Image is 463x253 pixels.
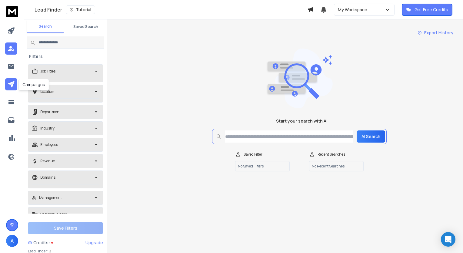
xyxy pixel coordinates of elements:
[35,5,307,14] div: Lead Finder
[276,118,328,124] h1: Start your search with AI
[235,161,290,171] p: No Saved Filters
[338,7,370,13] p: My Workspace
[40,89,54,94] p: Location
[413,27,458,39] a: Export History
[415,7,448,13] p: Get Free Credits
[66,5,95,14] button: Tutorial
[402,4,452,16] button: Get Free Credits
[40,175,55,180] p: Domains
[18,79,49,90] div: Campaigns
[441,232,455,247] div: Open Intercom Messenger
[40,110,61,114] p: Department
[33,240,50,246] span: Credits:
[318,152,345,157] p: Recent Searches
[357,130,385,143] button: AI Search
[39,195,62,200] p: Management
[40,126,55,131] p: Industry
[309,161,364,171] p: No Recent Searches
[27,53,45,59] h3: Filters
[27,20,64,33] button: Search
[28,237,103,249] a: Credits:Upgrade
[67,21,104,33] button: Saved Search
[266,49,333,108] img: image
[40,159,55,164] p: Revenue
[6,235,18,247] button: A
[40,69,55,74] p: Job Titles
[244,152,262,157] p: Saved Filter
[40,142,58,147] p: Employees
[85,240,103,246] div: Upgrade
[40,212,67,217] p: Company Name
